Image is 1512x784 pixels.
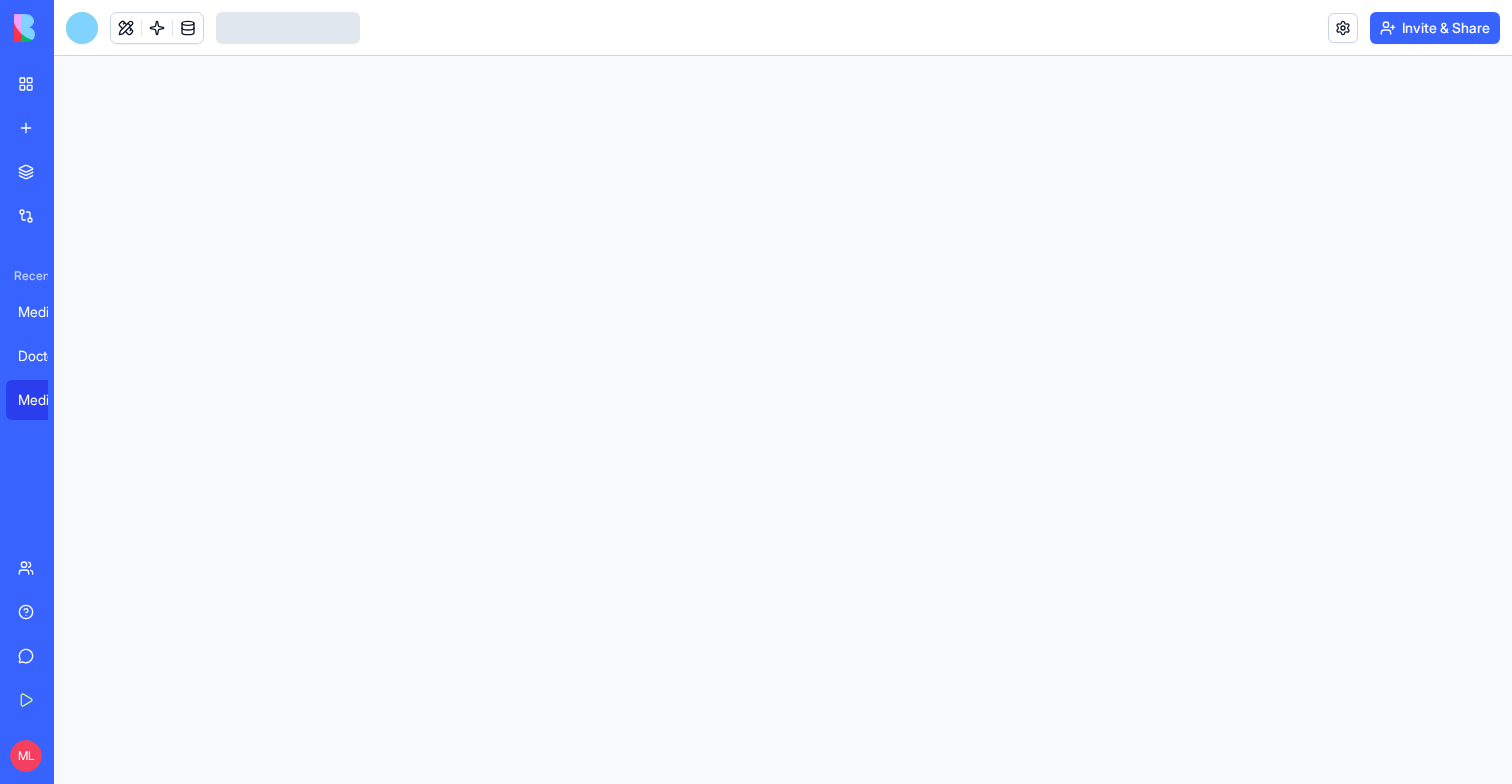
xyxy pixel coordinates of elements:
[18,346,74,366] div: Doctor Shift Manager
[10,740,42,772] span: ML
[18,390,74,410] div: Medical Shift Manager
[18,302,74,322] div: Medical Shift Manager
[6,380,86,420] a: Medical Shift Manager
[6,336,86,376] a: Doctor Shift Manager
[6,292,86,332] a: Medical Shift Manager
[1370,12,1500,44] button: Invite & Share
[14,14,138,42] img: logo
[6,268,48,284] span: Recent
